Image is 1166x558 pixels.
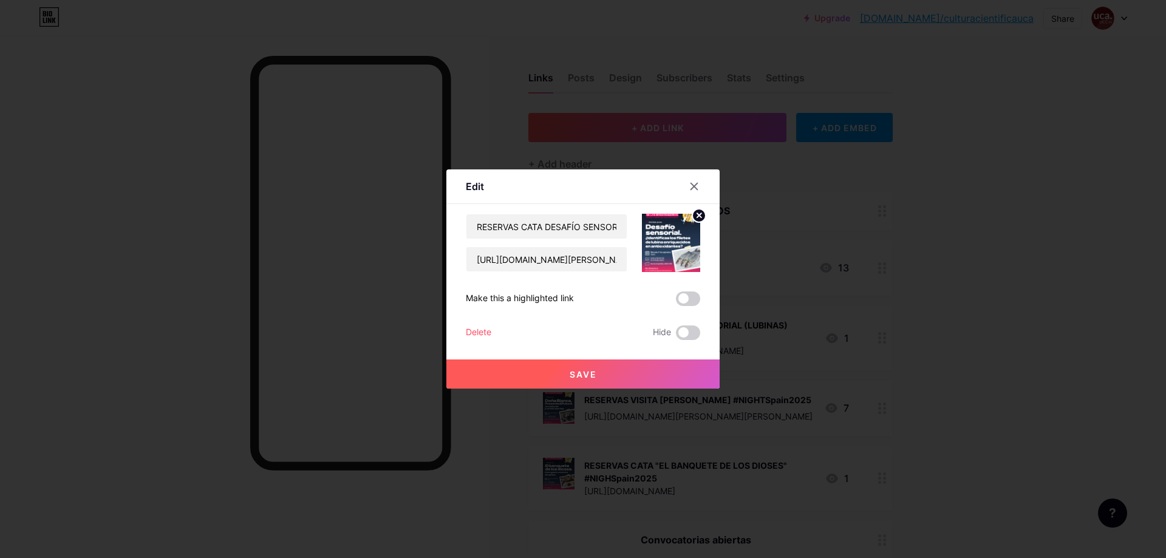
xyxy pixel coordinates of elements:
span: Save [570,369,597,379]
input: URL [466,247,627,271]
span: Hide [653,325,671,340]
img: link_thumbnail [642,214,700,272]
div: Make this a highlighted link [466,291,574,306]
button: Save [446,359,720,389]
input: Title [466,214,627,239]
div: Delete [466,325,491,340]
div: Edit [466,179,484,194]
